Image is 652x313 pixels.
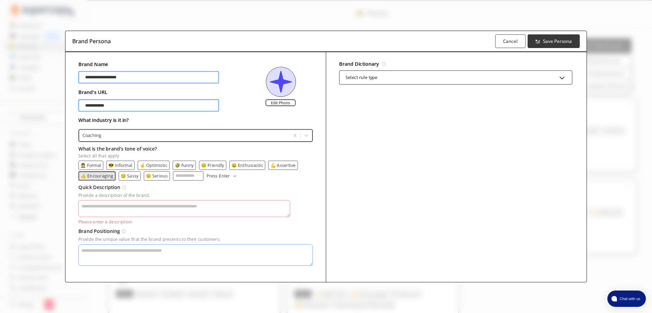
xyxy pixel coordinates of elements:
[18,18,50,23] div: Domaine: [URL]
[122,185,126,189] img: Tooltip Icon
[140,162,167,167] button: 🤞 Optimistic
[346,75,378,80] div: Select rule type
[78,244,313,266] textarea: textarea-textarea
[233,175,237,176] img: Press Enter
[78,193,313,198] p: Provide a description of the brand.
[207,173,230,178] p: Press Enter
[121,173,139,178] button: 😏 Sassy
[382,62,386,66] img: Tooltip Icon
[495,34,526,48] button: Cancel
[175,162,194,167] button: 🤣 Funny
[78,237,313,241] p: Provide the unique value that the brand presents to their customers.
[78,153,313,158] p: Select all that apply
[266,99,295,106] label: Edit Photo
[109,162,133,167] button: 😎 Informal
[78,144,313,153] h3: What is the brand's tone of voice?
[35,40,52,45] div: Domaine
[85,40,104,45] div: Mots-clés
[201,162,224,167] button: 😊 Friendly
[207,171,238,180] button: Press Enter
[528,34,580,48] button: Save Persona
[617,296,642,301] span: Chat with us
[19,11,33,16] div: v 4.0.25
[78,200,290,217] textarea: textarea-textarea
[607,291,646,307] button: atlas-launcher
[28,40,33,45] img: tab_domain_overview_orange.svg
[558,74,566,81] img: Close
[78,115,313,125] h2: What Industry is it in?
[146,173,168,178] button: 😑 Serious
[122,229,126,233] img: Tooltip Icon
[232,162,263,167] button: 😄 Enthusiastic
[503,38,518,44] b: Cancel
[271,162,296,167] button: 💪 Assertive
[173,171,204,180] input: tone-input
[78,226,120,236] h3: Brand Positioning
[78,160,313,180] div: tone-text-list
[78,99,219,111] input: brand-persona-input-input
[81,162,101,167] button: 🤵 Formal
[543,38,572,44] b: Save Persona
[11,11,16,16] img: logo_orange.svg
[266,66,296,96] img: Close
[11,18,16,23] img: website_grey.svg
[78,71,219,83] input: brand-persona-input-input
[78,88,219,97] h2: Brand's URL
[77,40,83,45] img: tab_keywords_by_traffic_grey.svg
[81,173,113,178] button: 👍 Encouraging
[78,219,313,224] p: Please enter a description
[339,59,379,68] h2: Brand Dictionary
[78,59,219,68] h2: Brand Name
[78,183,120,192] h3: Quick Description
[72,36,111,46] h3: Brand Persona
